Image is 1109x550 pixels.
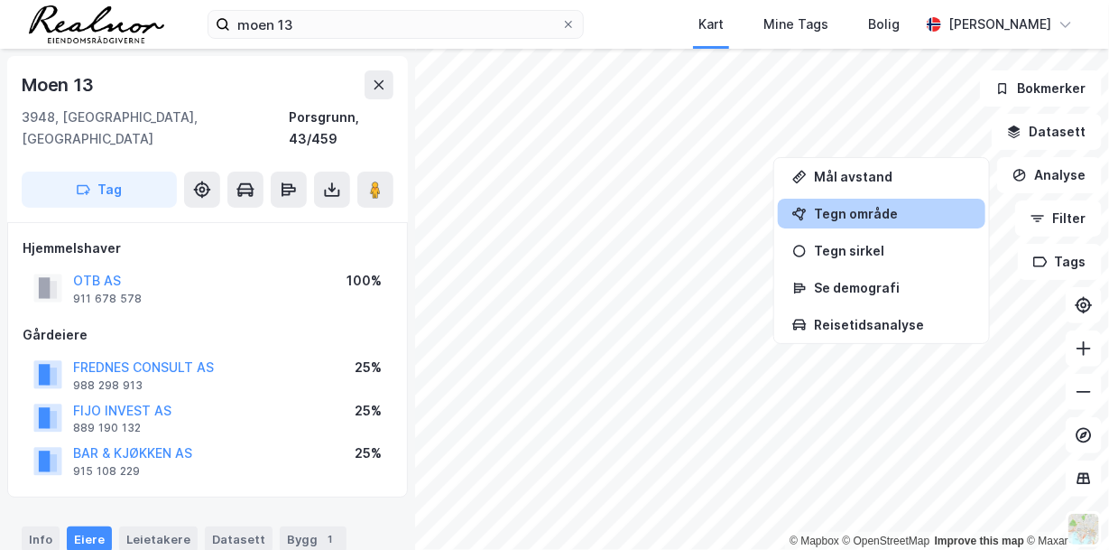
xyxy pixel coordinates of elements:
button: Tag [22,172,177,208]
div: 1 [321,530,339,548]
div: Moen 13 [22,70,97,99]
div: Mine Tags [763,14,828,35]
div: Kontrollprogram for chat [1019,463,1109,550]
div: [PERSON_NAME] [948,14,1051,35]
div: 100% [347,270,382,292]
a: Mapbox [790,535,839,547]
a: OpenStreetMap [843,535,930,547]
div: Porsgrunn, 43/459 [289,107,393,150]
a: Improve this map [935,535,1024,547]
div: Gårdeiere [23,324,393,346]
div: Kart [698,14,724,35]
button: Tags [1018,244,1102,280]
div: 25% [355,357,382,378]
div: 25% [355,443,382,464]
img: realnor-logo.934646d98de889bb5806.png [29,5,164,43]
div: 25% [355,400,382,422]
div: 988 298 913 [73,378,143,393]
div: Mål avstand [814,169,971,184]
div: 915 108 229 [73,464,140,479]
div: Tegn sirkel [814,243,971,258]
button: Datasett [992,114,1102,150]
div: 889 190 132 [73,421,141,435]
div: Se demografi [814,280,971,295]
div: Tegn område [814,206,971,221]
div: 3948, [GEOGRAPHIC_DATA], [GEOGRAPHIC_DATA] [22,107,289,150]
div: Reisetidsanalyse [814,317,971,332]
button: Bokmerker [980,70,1102,107]
div: Hjemmelshaver [23,238,393,259]
div: Bolig [868,14,900,35]
div: 911 678 578 [73,292,142,306]
button: Analyse [997,157,1102,193]
button: Filter [1015,200,1102,237]
iframe: Chat Widget [1019,463,1109,550]
input: Søk på adresse, matrikkel, gårdeiere, leietakere eller personer [230,11,561,38]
